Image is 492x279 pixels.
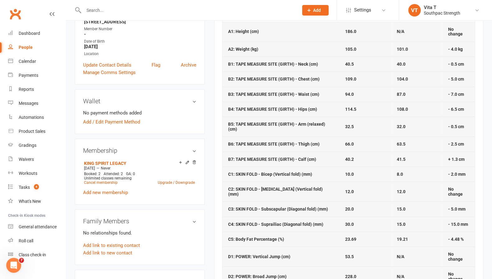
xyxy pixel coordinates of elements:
[8,40,66,54] a: People
[345,124,354,129] strong: 32.5
[19,258,24,263] span: 7
[397,92,405,97] strong: 87.0
[84,31,196,37] strong: -
[228,29,259,34] strong: A1: Height (cm)
[83,242,140,249] a: Add link to existing contact
[84,172,101,176] span: Booked: 2
[448,207,466,212] strong: - 5.0 mm
[8,54,66,68] a: Calendar
[34,184,39,189] span: 4
[84,39,196,44] div: Date of Birth
[19,224,57,229] div: General attendance
[8,138,66,152] a: Gradings
[19,87,34,92] div: Reports
[83,118,140,126] a: Add / Edit Payment Method
[104,172,123,176] span: Attended: 2
[228,107,317,112] strong: B4: TAPE MEASURE SITE (GIRTH) - Hips (cm)
[448,124,464,129] strong: - 0.5 cm
[448,77,464,81] strong: - 5.0 cm
[345,222,354,227] strong: 30.0
[8,220,66,234] a: General attendance kiosk mode
[8,26,66,40] a: Dashboard
[397,172,403,177] strong: 8.0
[397,47,408,52] strong: 101.0
[448,237,464,242] strong: - 4.48 %
[8,194,66,208] a: What's New
[84,180,118,185] a: Cancel membership
[19,252,46,257] div: Class check-in
[354,3,371,17] span: Settings
[228,254,290,259] strong: D1: POWER: Vertical Jump (cm)
[19,185,30,190] div: Tasks
[228,237,284,242] strong: C5: Body Fat Percentage (%)
[228,122,325,131] strong: B5: TAPE MEASURE SITE (GIRTH) - Arm (relaxed) (cm)
[82,166,196,171] div: —
[448,222,468,227] strong: - 15.0 mm
[19,143,36,148] div: Gradings
[8,68,66,82] a: Payments
[397,29,404,34] strong: N/A
[345,157,354,162] strong: 40.2
[448,142,464,146] strong: - 2.5 cm
[448,62,464,67] strong: - 0.5 cm
[345,207,354,212] strong: 20.0
[83,61,131,69] a: Update Contact Details
[83,147,196,154] h3: Membership
[302,5,329,16] button: Add
[228,47,258,52] strong: A2: Weight (kg)
[397,222,405,227] strong: 15.0
[228,142,320,146] strong: B6: TAPE MEASURE SITE (GIRTH) - Thigh (cm)
[345,274,356,279] strong: 228.0
[228,222,323,227] strong: C4: SKIN FOLD - Suprailiac (Diagonal fold) (mm)
[448,172,466,177] strong: - 2.0 mm
[84,166,95,170] span: [DATE]
[345,172,354,177] strong: 10.0
[83,69,136,76] a: Manage Comms Settings
[19,45,33,50] div: People
[19,171,37,176] div: Workouts
[84,26,196,32] div: Member Number
[8,234,66,248] a: Roll call
[84,161,126,166] a: KING SPIRIT LEGACY
[8,248,66,262] a: Class kiosk mode
[448,92,464,97] strong: - 7.0 cm
[152,61,160,69] a: Flag
[448,157,465,162] strong: + 1.3 cm
[345,29,356,34] strong: 186.0
[313,8,321,13] span: Add
[19,115,44,120] div: Automations
[228,274,287,279] strong: D2: POWER: Broad Jump (cm)
[83,109,196,117] li: No payment methods added
[397,274,404,279] strong: N/A
[83,98,196,105] h3: Wallet
[345,47,356,52] strong: 105.0
[448,47,463,52] strong: - 4.0 kg
[19,31,40,36] div: Dashboard
[8,180,66,194] a: Tasks 4
[7,6,23,22] a: Clubworx
[228,207,328,212] strong: C3: SKIN FOLD - Subscapular (Diagonal fold) (mm)
[19,59,36,64] div: Calendar
[84,19,196,25] strong: [STREET_ADDRESS]
[397,107,408,112] strong: 108.0
[8,166,66,180] a: Workouts
[82,6,294,15] input: Search...
[19,73,38,78] div: Payments
[345,62,354,67] strong: 40.5
[345,254,354,259] strong: 53.5
[448,107,464,112] strong: - 6.5 cm
[83,190,128,195] a: Add new membership
[408,4,421,16] div: VT
[397,207,405,212] strong: 15.0
[8,110,66,124] a: Automations
[181,61,196,69] a: Archive
[228,187,323,196] strong: C2: SKIN FOLD - [MEDICAL_DATA] (Vertical fold) (mm)
[397,254,404,259] strong: N/A
[84,176,132,180] span: Unlimited classes remaining
[424,10,460,16] div: Southpac Strength
[345,92,354,97] strong: 94.0
[345,142,354,146] strong: 66.0
[345,107,356,112] strong: 114.5
[84,51,196,57] div: Location
[83,229,196,237] p: No relationships found.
